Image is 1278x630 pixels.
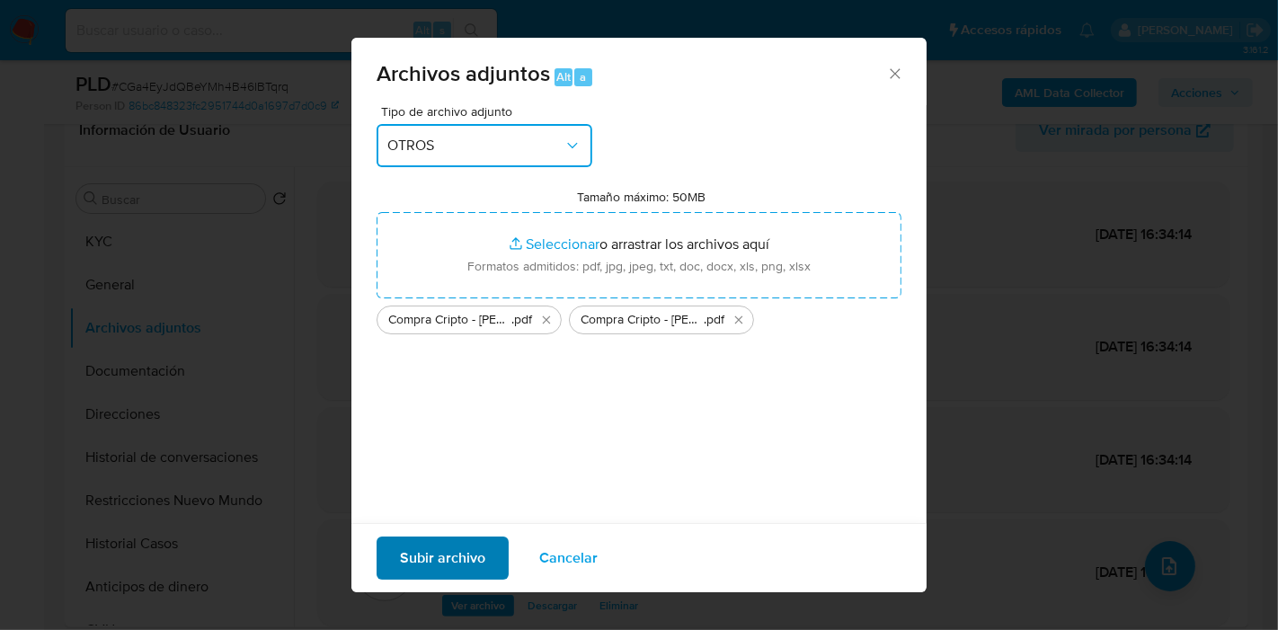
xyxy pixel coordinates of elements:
[516,537,621,580] button: Cancelar
[511,311,532,329] span: .pdf
[581,311,704,329] span: Compra Cripto - [PERSON_NAME]
[580,68,586,85] span: a
[704,311,724,329] span: .pdf
[377,58,550,89] span: Archivos adjuntos
[387,137,564,155] span: OTROS
[578,189,706,205] label: Tamaño máximo: 50MB
[377,124,592,167] button: OTROS
[381,105,597,118] span: Tipo de archivo adjunto
[377,537,509,580] button: Subir archivo
[377,298,901,334] ul: Archivos seleccionados
[400,538,485,578] span: Subir archivo
[886,65,902,81] button: Cerrar
[728,309,750,331] button: Eliminar Compra Cripto - Victoria Ricardes.pdf
[536,309,557,331] button: Eliminar Compra Cripto - Mariano Alejandro Corzo Mercado.pdf
[388,311,511,329] span: Compra Cripto - [PERSON_NAME] [PERSON_NAME]
[556,68,571,85] span: Alt
[539,538,598,578] span: Cancelar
